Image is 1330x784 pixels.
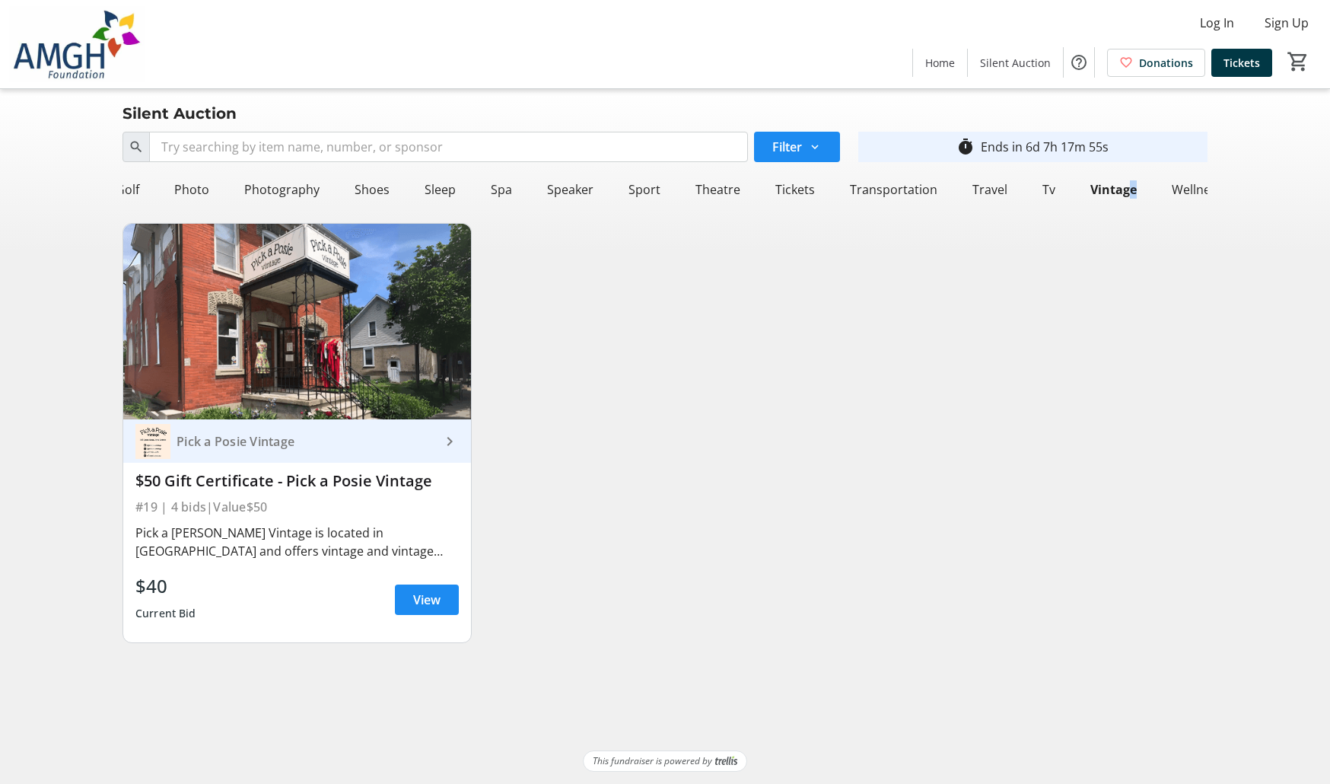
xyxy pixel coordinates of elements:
[956,138,975,156] mat-icon: timer_outline
[135,524,459,560] div: Pick a [PERSON_NAME] Vintage is located in [GEOGRAPHIC_DATA] and offers vintage and vintage inspi...
[1265,14,1309,32] span: Sign Up
[772,138,802,156] span: Filter
[135,424,170,459] img: Pick a Posie Vintage
[689,174,746,205] div: Theatre
[1107,49,1205,77] a: Donations
[593,754,712,768] span: This fundraiser is powered by
[348,174,396,205] div: Shoes
[1252,11,1321,35] button: Sign Up
[395,585,459,615] a: View
[968,49,1063,77] a: Silent Auction
[149,132,748,162] input: Try searching by item name, number, or sponsor
[541,174,600,205] div: Speaker
[1036,174,1061,205] div: Tv
[1200,14,1234,32] span: Log In
[1211,49,1272,77] a: Tickets
[135,496,459,518] div: #19 | 4 bids | Value $50
[1166,174,1229,205] div: Wellness
[413,591,441,609] span: View
[769,174,821,205] div: Tickets
[1084,174,1143,205] div: Vintage
[1064,47,1094,78] button: Help
[1284,48,1312,75] button: Cart
[441,432,459,451] mat-icon: keyboard_arrow_right
[622,174,667,205] div: Sport
[925,55,955,71] span: Home
[980,55,1051,71] span: Silent Auction
[1223,55,1260,71] span: Tickets
[170,434,441,449] div: Pick a Posie Vintage
[418,174,462,205] div: Sleep
[168,174,215,205] div: Photo
[9,6,145,82] img: Alexandra Marine & General Hospital Foundation's Logo
[110,174,145,205] div: Golf
[135,600,196,627] div: Current Bid
[135,572,196,600] div: $40
[1139,55,1193,71] span: Donations
[123,224,471,419] img: $50 Gift Certificate - Pick a Posie Vintage
[123,419,471,463] a: Pick a Posie VintagePick a Posie Vintage
[135,472,459,490] div: $50 Gift Certificate - Pick a Posie Vintage
[238,174,326,205] div: Photography
[715,756,737,766] img: Trellis Logo
[844,174,943,205] div: Transportation
[485,174,518,205] div: Spa
[754,132,840,162] button: Filter
[113,101,246,126] div: Silent Auction
[966,174,1013,205] div: Travel
[1188,11,1246,35] button: Log In
[981,138,1109,156] div: Ends in 6d 7h 17m 55s
[913,49,967,77] a: Home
